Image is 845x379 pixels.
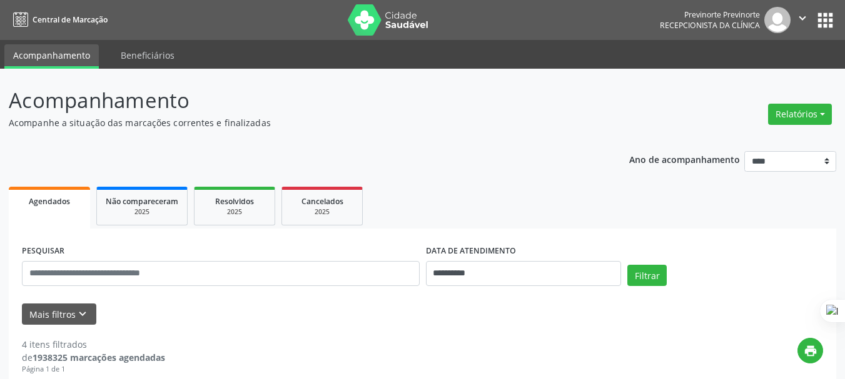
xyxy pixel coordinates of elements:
[627,265,667,286] button: Filtrar
[791,7,814,33] button: 
[4,44,99,69] a: Acompanhamento
[291,207,353,217] div: 2025
[660,20,760,31] span: Recepcionista da clínica
[22,351,165,364] div: de
[797,338,823,363] button: print
[22,364,165,375] div: Página 1 de 1
[106,207,178,217] div: 2025
[76,307,89,321] i: keyboard_arrow_down
[22,303,96,325] button: Mais filtroskeyboard_arrow_down
[29,196,70,207] span: Agendados
[768,104,832,125] button: Relatórios
[796,11,809,25] i: 
[426,242,516,261] label: DATA DE ATENDIMENTO
[9,85,588,116] p: Acompanhamento
[106,196,178,207] span: Não compareceram
[804,344,817,358] i: print
[9,9,108,30] a: Central de Marcação
[22,242,64,261] label: PESQUISAR
[814,9,836,31] button: apps
[215,196,254,207] span: Resolvidos
[629,151,740,167] p: Ano de acompanhamento
[660,9,760,20] div: Previnorte Previnorte
[9,116,588,129] p: Acompanhe a situação das marcações correntes e finalizadas
[764,7,791,33] img: img
[112,44,183,66] a: Beneficiários
[22,338,165,351] div: 4 itens filtrados
[33,14,108,25] span: Central de Marcação
[33,352,165,363] strong: 1938325 marcações agendadas
[301,196,343,207] span: Cancelados
[203,207,266,217] div: 2025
